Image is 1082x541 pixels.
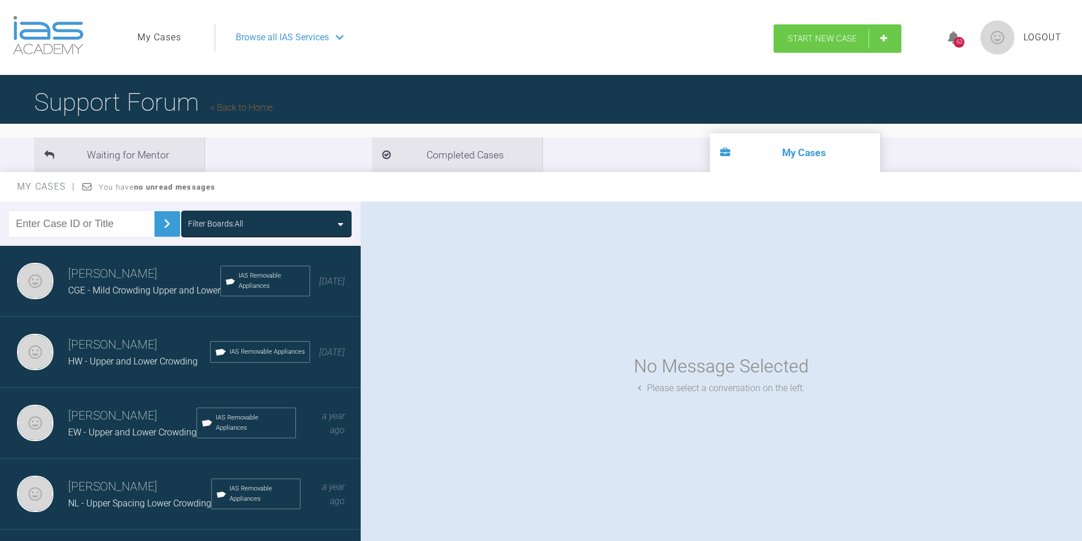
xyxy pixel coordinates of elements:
li: Waiting for Mentor [34,137,204,172]
a: My Cases [137,30,181,45]
h3: [PERSON_NAME] [68,406,197,426]
a: Back to Home [210,102,273,113]
h3: [PERSON_NAME] [68,477,211,497]
span: a year ago [322,481,345,507]
h1: Support Forum [34,82,273,122]
span: [DATE] [319,276,345,287]
span: a year ago [322,410,345,436]
span: [DATE] [319,347,345,358]
img: Anthony Davies [17,334,53,370]
div: 63 [954,37,964,48]
img: Anthony Davies [17,405,53,441]
h3: [PERSON_NAME] [68,265,220,284]
h3: [PERSON_NAME] [68,335,210,355]
a: Logout [1023,30,1062,45]
span: IAS Removable Appliances [239,271,305,291]
div: Filter Boards: All [188,217,243,230]
img: logo-light.3e3ef733.png [13,16,83,54]
span: EW - Upper and Lower Crowding [68,427,197,438]
div: Please select a conversation on the left. [638,381,805,396]
strong: no unread messages [134,183,215,191]
span: IAS Removable Appliances [229,347,305,357]
span: IAS Removable Appliances [229,484,296,504]
span: Browse all IAS Services [236,30,329,45]
span: CGE - Mild Crowding Upper and Lower [68,285,220,296]
div: No Message Selected [634,352,809,381]
span: HW - Upper and Lower Crowding [68,356,198,367]
span: NL - Upper Spacing Lower Crowding [68,498,211,509]
img: Anthony Davies [17,476,53,512]
img: Anthony Davies [17,263,53,299]
li: My Cases [710,133,880,172]
img: chevronRight.28bd32b0.svg [158,215,176,233]
span: IAS Removable Appliances [216,413,291,433]
li: Completed Cases [372,137,542,172]
img: profile.png [980,20,1014,54]
input: Enter Case ID or Title [9,211,154,237]
span: You have [99,183,215,191]
a: Start New Case [774,24,901,53]
span: Start New Case [788,33,857,44]
span: My Cases [17,181,76,192]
